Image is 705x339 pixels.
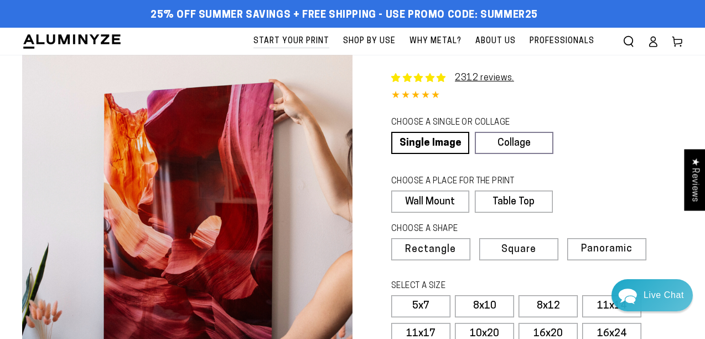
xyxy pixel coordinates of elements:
a: 2312 reviews. [455,74,514,83]
span: Square [501,245,536,255]
span: Rectangle [405,245,456,255]
a: Professionals [524,28,600,55]
div: 4.85 out of 5.0 stars [391,88,683,104]
a: Shop By Use [338,28,401,55]
div: Click to open Judge.me floating reviews tab [684,149,705,210]
legend: CHOOSE A PLACE FOR THE PRINT [391,176,542,188]
span: Start Your Print [253,34,329,48]
span: Professionals [530,34,594,48]
label: 8x12 [519,295,578,317]
a: 2312 reviews. [391,71,514,85]
a: Collage [475,132,553,154]
legend: CHOOSE A SINGLE OR COLLAGE [391,117,543,129]
span: About Us [475,34,516,48]
a: Single Image [391,132,469,154]
span: Why Metal? [409,34,462,48]
span: Panoramic [581,244,633,254]
label: 11x14 [582,295,641,317]
label: Table Top [475,191,553,213]
img: Aluminyze [22,33,122,50]
legend: SELECT A SIZE [391,280,562,292]
a: Why Metal? [404,28,467,55]
span: Shop By Use [343,34,396,48]
a: Start Your Print [248,28,335,55]
legend: CHOOSE A SHAPE [391,223,544,235]
label: 5x7 [391,295,450,317]
a: About Us [470,28,521,55]
span: 25% off Summer Savings + Free Shipping - Use Promo Code: SUMMER25 [151,9,538,22]
label: 8x10 [455,295,514,317]
summary: Search our site [616,29,641,54]
label: Wall Mount [391,191,469,213]
div: Chat widget toggle [611,279,693,311]
div: Contact Us Directly [644,279,684,311]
